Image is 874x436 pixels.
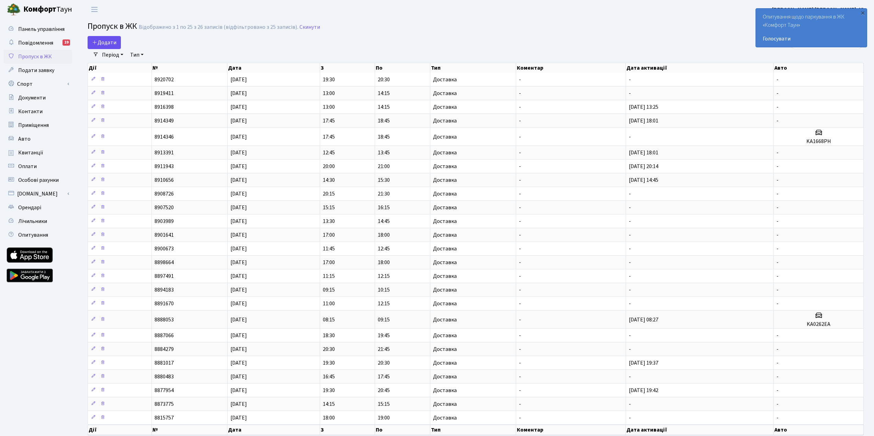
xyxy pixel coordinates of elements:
span: Доставка [433,401,457,407]
span: - [519,176,521,184]
span: Опитування [18,231,48,239]
span: Доставка [433,134,457,140]
span: - [519,387,521,394]
a: Орендарі [3,201,72,214]
span: 13:30 [323,217,335,225]
span: Доставка [433,246,457,251]
span: - [776,359,779,367]
span: 19:30 [323,76,335,83]
span: - [776,345,779,353]
span: [DATE] 18:01 [629,149,658,156]
a: Контакти [3,105,72,118]
h5: KA1668PH [776,138,861,145]
th: Авто [774,63,864,73]
span: Додати [92,39,116,46]
a: Панель управління [3,22,72,36]
a: Повідомлення19 [3,36,72,50]
th: № [152,425,228,435]
span: [DATE] [230,272,247,280]
span: 14:15 [323,400,335,408]
span: 18:45 [378,133,390,141]
th: Авто [774,425,864,435]
a: Голосувати [763,35,860,43]
span: - [519,300,521,307]
span: 8903989 [155,217,174,225]
span: - [776,259,779,266]
span: Доставка [433,205,457,210]
span: Доставка [433,118,457,123]
span: Таун [23,4,72,15]
span: 8916398 [155,103,174,111]
th: Дата [227,63,320,73]
span: Доставка [433,260,457,265]
span: - [776,231,779,239]
span: - [776,90,779,97]
span: 15:30 [378,176,390,184]
span: Доставка [433,301,457,306]
span: [DATE] [230,373,247,380]
span: 15:15 [323,204,335,211]
span: - [629,414,631,422]
span: - [629,332,631,339]
span: [DATE] [230,149,247,156]
th: Тип [430,425,516,435]
span: [DATE] 20:14 [629,163,658,170]
span: - [519,400,521,408]
span: [DATE] 18:01 [629,117,658,125]
span: 20:15 [323,190,335,198]
span: - [776,217,779,225]
span: - [776,163,779,170]
span: 20:30 [323,345,335,353]
span: 8913391 [155,149,174,156]
th: Дії [88,63,152,73]
a: Подати заявку [3,63,72,77]
span: [DATE] [230,414,247,422]
th: Тип [430,63,516,73]
span: [DATE] [230,387,247,394]
a: Квитанції [3,146,72,160]
span: - [776,176,779,184]
span: - [519,90,521,97]
span: - [629,76,631,83]
a: Лічильники [3,214,72,228]
a: [DOMAIN_NAME] [3,187,72,201]
span: 10:15 [378,286,390,294]
span: 8877954 [155,387,174,394]
span: [DATE] [230,231,247,239]
span: [DATE] [230,286,247,294]
span: [DATE] [230,117,247,125]
span: - [629,373,631,380]
a: Оплати [3,160,72,173]
span: - [519,286,521,294]
span: 09:15 [323,286,335,294]
span: - [776,387,779,394]
span: 20:45 [378,387,390,394]
span: [DATE] [230,359,247,367]
span: Приміщення [18,121,49,129]
span: [DATE] [230,204,247,211]
span: Доставка [433,232,457,238]
span: Орендарі [18,204,41,211]
a: Документи [3,91,72,105]
span: Пропуск в ЖК [18,53,52,60]
span: [DATE] 14:45 [629,176,658,184]
span: - [776,272,779,280]
span: 19:45 [378,332,390,339]
span: 13:00 [323,90,335,97]
span: [DATE] 13:25 [629,103,658,111]
span: 21:00 [378,163,390,170]
span: 8891670 [155,300,174,307]
span: Доставка [433,219,457,224]
button: Переключити навігацію [86,4,103,15]
span: - [519,103,521,111]
span: Пропуск в ЖК [88,20,137,32]
span: Лічильники [18,217,47,225]
span: 13:45 [378,149,390,156]
span: - [519,217,521,225]
img: logo.png [7,3,21,16]
span: [DATE] [230,332,247,339]
a: Тип [127,49,146,61]
span: Оплати [18,163,37,170]
span: - [776,117,779,125]
span: [DATE] [230,217,247,225]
